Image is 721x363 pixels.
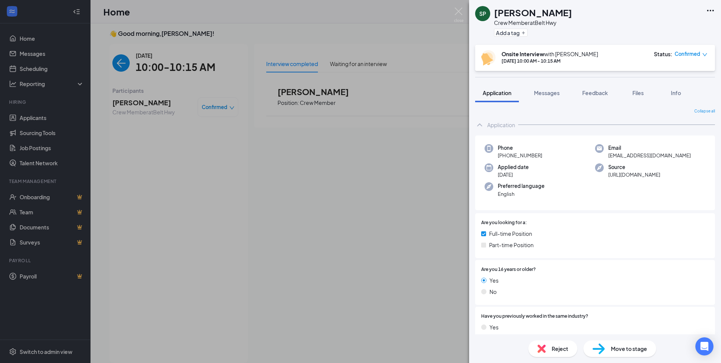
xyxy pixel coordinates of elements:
[675,50,700,58] span: Confirmed
[494,29,528,37] button: PlusAdd a tag
[494,19,572,26] div: Crew Member at Belt Hwy
[487,121,515,129] div: Application
[521,31,526,35] svg: Plus
[498,182,545,190] span: Preferred language
[489,229,532,238] span: Full-time Position
[702,52,707,57] span: down
[481,219,527,226] span: Are you looking for a:
[534,89,560,96] span: Messages
[502,58,598,64] div: [DATE] 10:00 AM - 10:15 AM
[489,288,497,296] span: No
[552,345,568,353] span: Reject
[706,6,715,15] svg: Ellipses
[695,337,713,355] div: Open Intercom Messenger
[611,345,647,353] span: Move to stage
[481,266,536,273] span: Are you 16 years or older?
[483,89,511,96] span: Application
[582,89,608,96] span: Feedback
[608,163,660,171] span: Source
[489,241,534,249] span: Part-time Position
[608,144,691,152] span: Email
[608,152,691,159] span: [EMAIL_ADDRESS][DOMAIN_NAME]
[494,6,572,19] h1: [PERSON_NAME]
[489,334,497,343] span: No
[632,89,644,96] span: Files
[654,50,672,58] div: Status :
[489,276,499,285] span: Yes
[498,190,545,198] span: English
[498,152,542,159] span: [PHONE_NUMBER]
[498,171,529,178] span: [DATE]
[502,50,598,58] div: with [PERSON_NAME]
[694,108,715,114] span: Collapse all
[498,144,542,152] span: Phone
[489,323,499,331] span: Yes
[608,171,660,178] span: [URL][DOMAIN_NAME]
[498,163,529,171] span: Applied date
[481,313,588,320] span: Have you previously worked in the same industry?
[502,51,544,57] b: Onsite Interview
[479,10,486,17] div: SP
[475,120,484,129] svg: ChevronUp
[671,89,681,96] span: Info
